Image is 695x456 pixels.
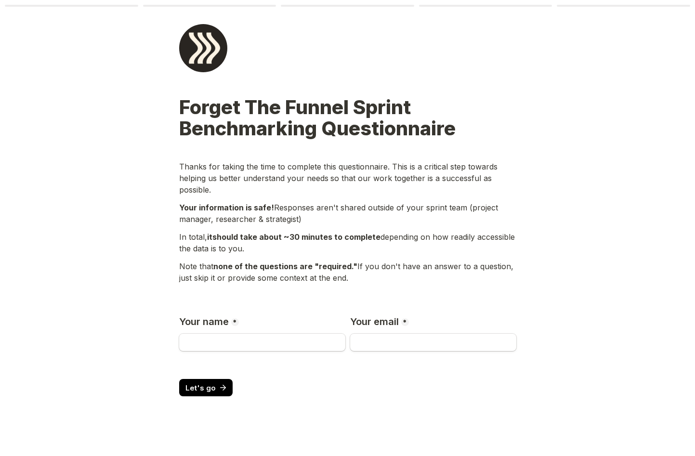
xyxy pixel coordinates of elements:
[185,384,216,391] span: Let's go
[350,316,399,328] p: Your email
[179,230,516,258] div: In total, depending on how readily accessible the data is to you.
[179,203,274,212] span: Your information is safe!
[179,316,229,328] p: Your name
[179,97,516,158] h1: Forget The Funnel Sprint Benchmarking Questionnaire
[179,24,227,72] img: Form logo
[179,200,516,229] div: Responses aren't shared outside of your sprint team (project manager, researcher & strategist)
[179,334,345,351] input: Your name
[207,232,212,242] span: it
[213,261,357,271] span: none of the questions are "required."
[179,173,494,195] span: so that our work together is a successful as possible.
[179,161,516,195] p: Thanks for taking the time to complete this questionnaire. This is a critical step towards helpin...
[212,232,380,242] span: should take about ~30 minutes to complete
[350,334,516,351] input: Your email
[179,261,516,284] p: Note that If you don't have an answer to a question, just skip it or provide some context at the ...
[179,379,233,396] button: Let's go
